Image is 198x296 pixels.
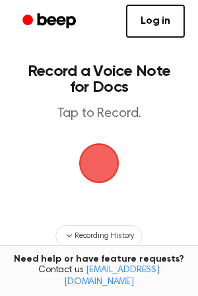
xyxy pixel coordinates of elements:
[64,266,160,287] a: [EMAIL_ADDRESS][DOMAIN_NAME]
[24,106,174,122] p: Tap to Record.
[55,225,143,246] button: Recording History
[75,230,134,242] span: Recording History
[79,143,119,183] img: Beep Logo
[126,5,185,38] a: Log in
[8,265,190,288] span: Contact us
[24,63,174,95] h1: Record a Voice Note for Docs
[13,9,88,34] a: Beep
